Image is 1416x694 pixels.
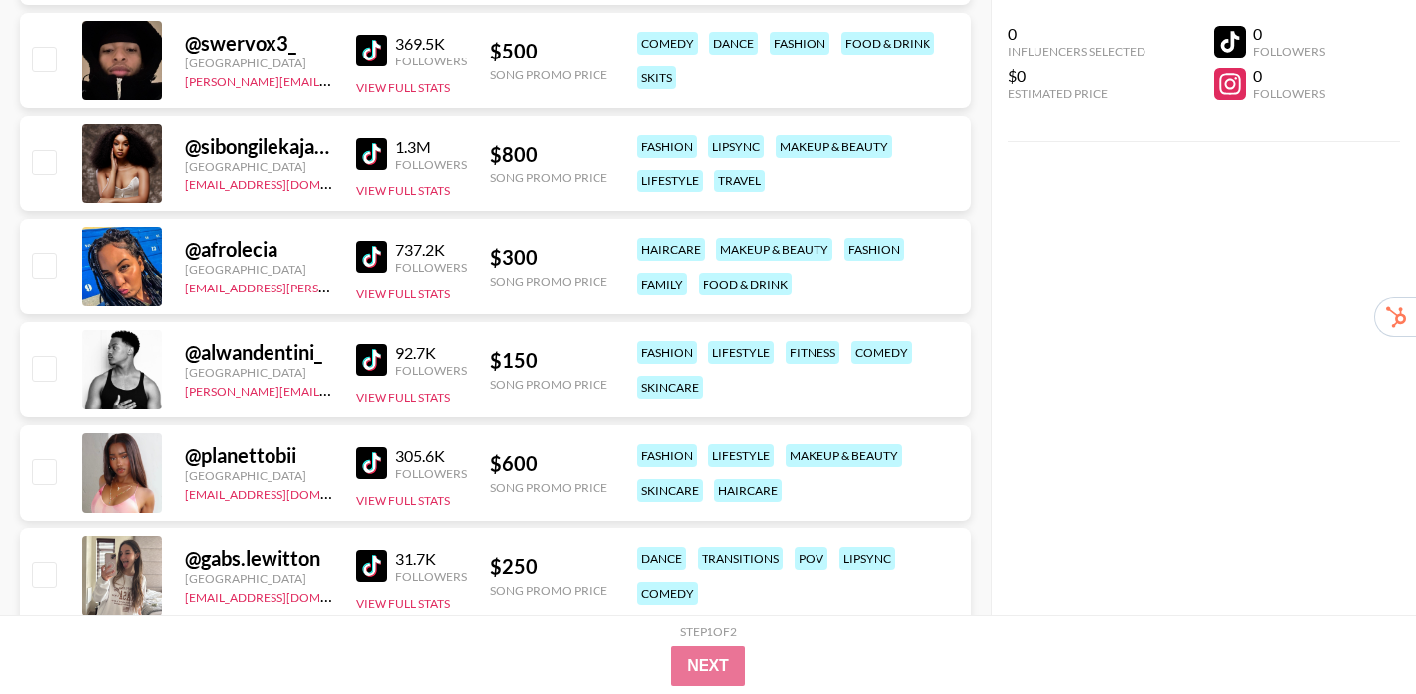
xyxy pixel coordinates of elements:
div: 0 [1253,24,1325,44]
div: 737.2K [395,240,467,260]
div: lipsync [708,135,764,158]
div: Song Promo Price [490,274,607,289]
img: TikTok [356,447,387,479]
div: 0 [1253,66,1325,86]
div: $ 500 [490,39,607,63]
div: lifestyle [708,341,774,364]
div: [GEOGRAPHIC_DATA] [185,56,332,70]
img: TikTok [356,241,387,273]
div: Followers [1253,86,1325,101]
div: makeup & beauty [786,444,902,467]
a: [EMAIL_ADDRESS][DOMAIN_NAME] [185,483,384,502]
a: [EMAIL_ADDRESS][DOMAIN_NAME] [185,586,384,605]
div: 369.5K [395,34,467,54]
div: Followers [395,466,467,481]
div: Followers [1253,44,1325,58]
div: [GEOGRAPHIC_DATA] [185,571,332,586]
div: transitions [698,547,783,570]
div: [GEOGRAPHIC_DATA] [185,468,332,483]
img: TikTok [356,35,387,66]
div: comedy [851,341,912,364]
div: $ 250 [490,554,607,579]
div: [GEOGRAPHIC_DATA] [185,365,332,380]
div: @ planettobii [185,443,332,468]
div: comedy [637,582,698,605]
div: Step 1 of 2 [680,624,737,638]
a: [EMAIL_ADDRESS][DOMAIN_NAME] [185,173,384,192]
div: haircare [714,479,782,502]
div: Followers [395,157,467,172]
div: dance [709,32,758,55]
button: View Full Stats [356,80,450,95]
div: [GEOGRAPHIC_DATA] [185,262,332,277]
a: [PERSON_NAME][EMAIL_ADDRESS][PERSON_NAME][DOMAIN_NAME] [185,70,573,89]
div: @ gabs.lewitton [185,546,332,571]
div: $ 600 [490,451,607,476]
div: $ 150 [490,348,607,373]
div: $ 800 [490,142,607,167]
div: fashion [770,32,829,55]
div: Followers [395,569,467,584]
div: skits [637,66,676,89]
div: Followers [395,260,467,275]
button: View Full Stats [356,183,450,198]
div: dance [637,547,686,570]
div: pov [795,547,827,570]
div: @ alwandentini_ [185,340,332,365]
div: @ sibongilekajane [185,134,332,159]
button: Next [671,646,745,686]
div: family [637,273,687,295]
button: View Full Stats [356,390,450,405]
a: [EMAIL_ADDRESS][PERSON_NAME][DOMAIN_NAME] [185,277,479,295]
div: Followers [395,363,467,378]
div: Song Promo Price [490,171,607,185]
div: fashion [637,135,697,158]
div: [GEOGRAPHIC_DATA] [185,159,332,173]
div: fashion [637,341,697,364]
div: Song Promo Price [490,480,607,495]
div: makeup & beauty [716,238,832,261]
div: Song Promo Price [490,377,607,392]
div: @ swervox3_ [185,31,332,56]
div: lipsync [839,547,895,570]
div: 0 [1008,24,1145,44]
div: fashion [844,238,904,261]
div: @ afrolecia [185,237,332,262]
div: fashion [637,444,697,467]
div: 305.6K [395,446,467,466]
img: TikTok [356,344,387,376]
img: TikTok [356,550,387,582]
iframe: Drift Widget Chat Controller [1317,595,1392,670]
div: fitness [786,341,839,364]
div: food & drink [841,32,934,55]
div: 31.7K [395,549,467,569]
div: comedy [637,32,698,55]
div: travel [714,170,765,192]
div: lifestyle [637,170,703,192]
button: View Full Stats [356,287,450,301]
div: Estimated Price [1008,86,1145,101]
div: lifestyle [708,444,774,467]
div: Song Promo Price [490,67,607,82]
div: $ 300 [490,245,607,270]
div: 1.3M [395,137,467,157]
button: View Full Stats [356,596,450,611]
div: $0 [1008,66,1145,86]
a: [PERSON_NAME][EMAIL_ADDRESS][DOMAIN_NAME] [185,380,479,399]
div: Followers [395,54,467,68]
div: skincare [637,479,703,502]
div: Influencers Selected [1008,44,1145,58]
div: 92.7K [395,343,467,363]
div: makeup & beauty [776,135,892,158]
button: View Full Stats [356,493,450,508]
img: TikTok [356,138,387,170]
div: Song Promo Price [490,583,607,598]
div: food & drink [699,273,792,295]
div: skincare [637,376,703,399]
div: haircare [637,238,705,261]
